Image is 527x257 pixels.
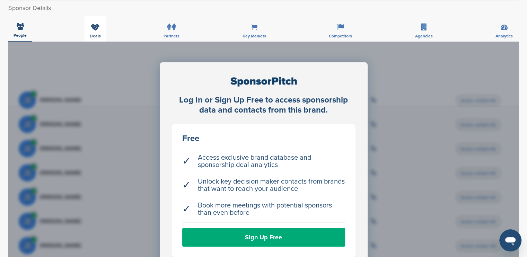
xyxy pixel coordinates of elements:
span: Partners [164,34,179,38]
span: ✓ [182,158,191,165]
span: ✓ [182,205,191,213]
span: Agencies [415,34,433,38]
h2: Sponsor Details [8,3,519,13]
span: Competitors [329,34,352,38]
span: ✓ [182,181,191,189]
iframe: Button to launch messaging window [499,229,521,251]
span: Deals [90,34,101,38]
span: People [14,33,27,37]
li: Unlock key decision maker contacts from brands that want to reach your audience [182,175,345,196]
div: Log In or Sign Up Free to access sponsorship data and contacts from this brand. [172,95,355,115]
a: Sign Up Free [182,228,345,247]
div: Free [182,134,345,143]
li: Book more meetings with potential sponsors than even before [182,198,345,220]
span: Analytics [495,34,513,38]
span: Key Markets [243,34,266,38]
li: Access exclusive brand database and sponsorship deal analytics [182,151,345,172]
